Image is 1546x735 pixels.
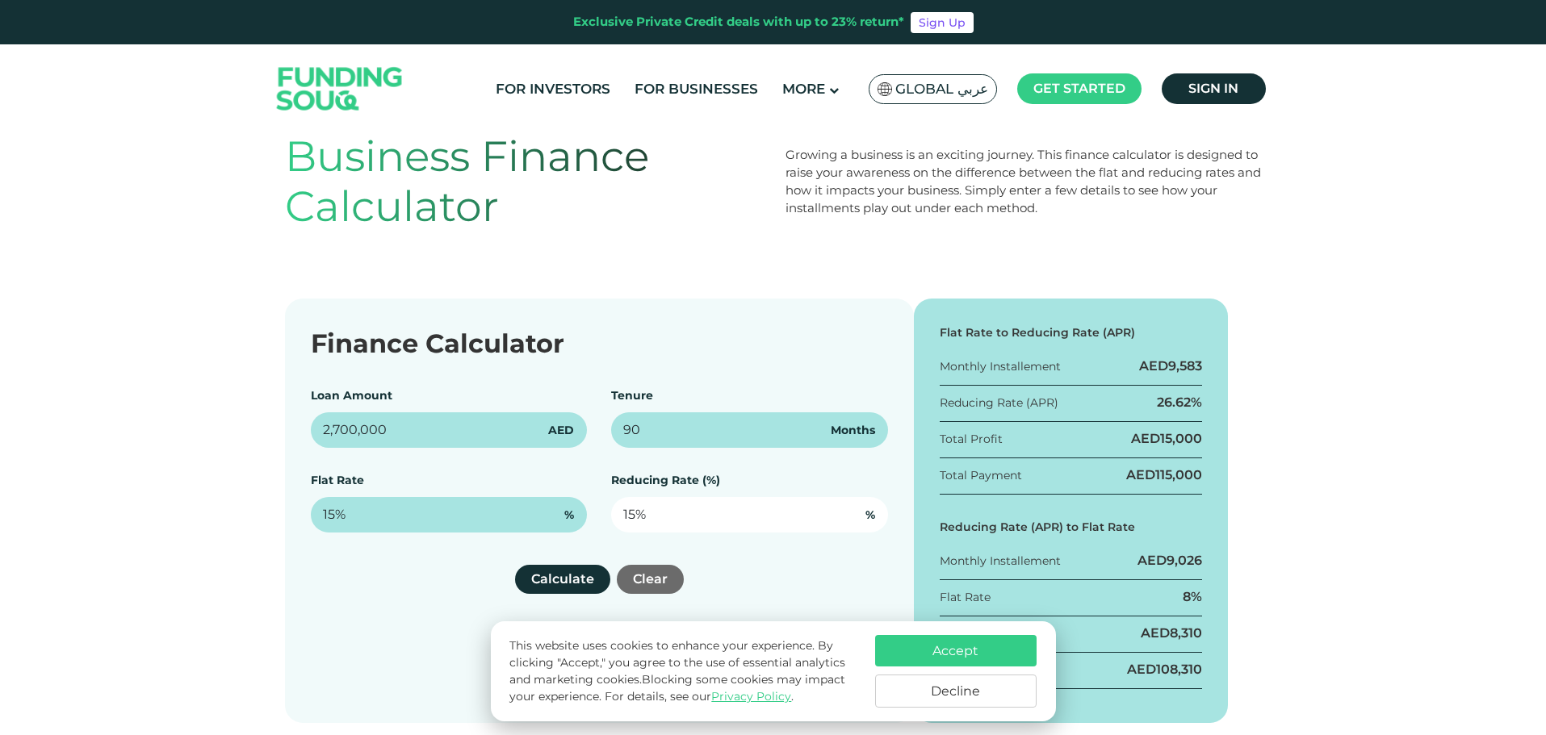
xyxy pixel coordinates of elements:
[940,358,1061,375] div: Monthly Installement
[1138,552,1202,570] div: AED
[509,672,845,704] span: Blocking some cookies may impact your experience.
[711,689,791,704] a: Privacy Policy
[865,507,875,524] span: %
[1126,466,1202,484] div: AED
[631,76,762,102] a: For Businesses
[573,13,904,31] div: Exclusive Private Credit deals with up to 23% return*
[617,565,684,594] button: Clear
[1157,394,1202,411] div: 26.62%
[895,80,988,98] span: Global عربي
[1162,73,1266,104] a: Sign in
[1127,661,1202,679] div: AED
[831,422,875,439] span: Months
[875,635,1037,666] button: Accept
[786,146,1262,217] div: Growing a business is an exciting journey. This finance calculator is designed to raise your awar...
[1188,81,1238,96] span: Sign in
[911,12,974,33] a: Sign Up
[611,388,653,403] label: Tenure
[285,132,761,232] h1: Business Finance Calculator
[878,82,892,96] img: SA Flag
[1170,625,1202,641] span: 8,310
[261,48,419,130] img: Logo
[1183,588,1202,606] div: 8%
[1141,624,1202,642] div: AED
[1033,81,1125,96] span: Get started
[1156,662,1202,677] span: 108,310
[940,395,1058,411] div: Reducing Rate (APR)
[1160,431,1202,446] span: 15,000
[564,507,574,524] span: %
[940,324,1203,341] div: Flat Rate to Reducing Rate (APR)
[940,589,991,606] div: Flat Rate
[509,637,858,705] p: This website uses cookies to enhance your experience. By clicking "Accept," you agree to the use ...
[1131,430,1202,448] div: AED
[940,553,1061,570] div: Monthly Installement
[875,674,1037,708] button: Decline
[611,473,720,487] label: Reducing Rate (%)
[940,519,1203,536] div: Reducing Rate (APR) to Flat Rate
[605,689,794,704] span: For details, see our .
[515,565,610,594] button: Calculate
[1167,553,1202,568] span: 9,026
[311,473,364,487] label: Flat Rate
[1155,467,1202,482] span: 115,000
[1168,358,1202,374] span: 9,583
[940,431,1003,448] div: Total Profit
[548,422,574,439] span: AED
[311,324,888,363] div: Finance Calculator
[782,81,825,97] span: More
[492,76,614,102] a: For Investors
[311,388,392,403] label: Loan Amount
[940,467,1022,484] div: Total Payment
[1139,357,1202,375] div: AED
